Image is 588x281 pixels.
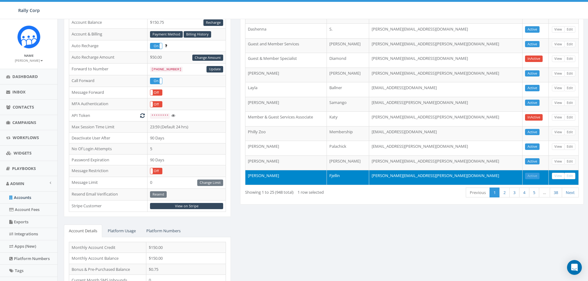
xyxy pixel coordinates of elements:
td: MFA Authentication [69,98,148,110]
a: Active [525,100,540,106]
td: [PERSON_NAME] [245,68,327,82]
a: Edit [564,143,575,150]
label: Off [150,90,162,96]
a: View [552,70,565,77]
a: 1 [490,188,500,198]
td: $150.00 [146,242,226,253]
td: 90 Days [148,132,226,143]
a: View [552,26,565,33]
td: [EMAIL_ADDRESS][DOMAIN_NAME] [369,126,523,141]
a: Edit [564,41,575,48]
td: Fjellin [327,170,369,185]
td: $150.75 [148,17,226,29]
span: Rally Corp [18,7,40,13]
td: [PERSON_NAME][EMAIL_ADDRESS][PERSON_NAME][DOMAIN_NAME] [369,155,523,170]
td: Call Forward [69,75,148,87]
a: Active [525,70,540,77]
a: Recharge [203,19,223,26]
a: Change Amount [192,55,223,61]
td: Message Forward [69,87,148,98]
span: 1 row selected [298,189,324,195]
a: Update [206,66,223,72]
td: 90 Days [148,154,226,165]
div: Open Intercom Messenger [567,260,582,275]
a: Edit [564,129,575,135]
td: Samango [327,97,369,112]
td: [PERSON_NAME][EMAIL_ADDRESS][PERSON_NAME][DOMAIN_NAME] [369,38,523,53]
a: View [552,173,565,179]
td: S. [327,23,369,38]
a: Edit [564,114,575,121]
td: Member & Guest Services Associate [245,111,327,126]
td: Message Limit [69,177,148,188]
span: Campaigns [12,120,36,125]
td: [EMAIL_ADDRESS][PERSON_NAME][DOMAIN_NAME] [369,141,523,155]
a: Active [525,41,540,48]
a: Platform Numbers [141,225,186,237]
td: Monthly Account Credit [69,242,146,253]
a: Payment Method [150,31,183,38]
i: Generate New Token [140,114,145,118]
td: $50.00 [148,52,226,64]
a: Active [525,158,540,165]
td: Guest and Member Services [245,38,327,53]
td: Philly Zoo [245,126,327,141]
a: [PERSON_NAME] [15,57,43,63]
td: Dashenna [245,23,327,38]
a: 2 [499,188,510,198]
small: [PERSON_NAME] [15,58,43,63]
div: OnOff [150,101,162,108]
td: Bonus & Pre-Purchased Balance [69,264,146,275]
td: [PERSON_NAME] [327,68,369,82]
span: Widgets [14,150,31,156]
a: Edit [564,158,575,165]
a: View [552,129,565,135]
label: On [150,78,162,84]
a: View [552,158,565,165]
td: 23:59 (Default 24 hrs) [148,121,226,132]
a: InActive [525,114,543,121]
span: Inbox [12,89,26,95]
a: Account Details [64,225,102,237]
span: Enable to prevent campaign failure. [165,43,167,48]
td: Password Expiration [69,154,148,165]
td: Max Session Time Limit [69,121,148,132]
td: [PERSON_NAME][EMAIL_ADDRESS][DOMAIN_NAME] [369,53,523,68]
a: Edit [564,85,575,91]
a: 4 [519,188,529,198]
td: Diamond [327,53,369,68]
a: Platform Usage [103,225,141,237]
a: Billing History [184,31,211,38]
td: Resend Email Verification [69,188,148,200]
td: Ballner [327,82,369,97]
td: $0.75 [146,264,226,275]
td: Monthly Account Balance [69,253,146,264]
td: Account & Billing [69,28,148,40]
td: Stripe Customer [69,200,148,212]
td: Guest & Member Specialist [245,53,327,68]
span: Workflows [13,135,39,140]
a: Active [525,26,540,33]
td: 0 [148,177,226,188]
div: OnOff [150,168,162,174]
td: [PERSON_NAME] [245,155,327,170]
td: [EMAIL_ADDRESS][PERSON_NAME][DOMAIN_NAME] [369,97,523,112]
td: Auto Recharge [69,40,148,52]
a: 3 [509,188,519,198]
div: OnOff [150,43,162,49]
td: [PERSON_NAME] [327,38,369,53]
a: Active [525,173,540,179]
label: On [150,43,162,49]
a: Edit [564,100,575,106]
a: View [552,41,565,48]
label: Off [150,168,162,174]
div: OnOff [150,89,162,96]
td: Membership [327,126,369,141]
td: [PERSON_NAME][EMAIL_ADDRESS][DOMAIN_NAME] [369,23,523,38]
a: Previous [466,188,490,198]
td: Forward to Number [69,64,148,75]
a: Active [525,85,540,91]
a: View [552,143,565,150]
td: [PERSON_NAME] [245,170,327,185]
td: Layla [245,82,327,97]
